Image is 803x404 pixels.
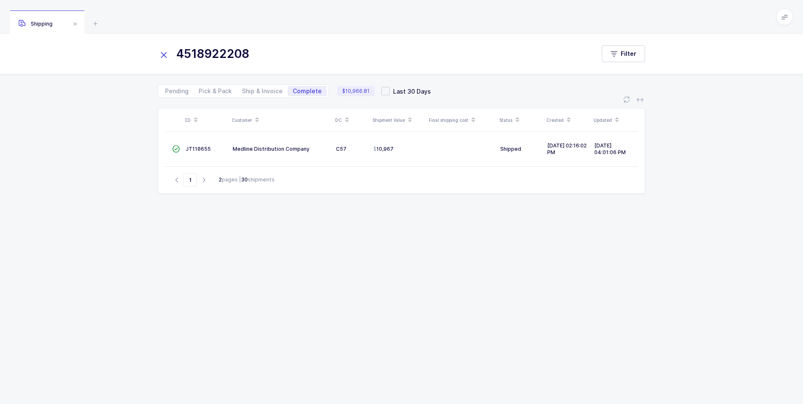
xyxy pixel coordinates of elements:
[621,50,636,58] span: Filter
[241,176,248,183] b: 30
[390,87,431,95] span: Last 30 Days
[499,113,541,127] div: Status
[233,146,310,152] span: Medline Distribution Company
[293,88,322,94] span: Complete
[219,176,275,184] div: pages | shipments
[547,142,587,155] span: [DATE] 02:16:02 PM
[172,146,180,152] span: 
[500,146,541,152] div: Shipped
[429,113,494,127] div: Final shipping cost
[232,113,330,127] div: Customer
[158,44,585,64] input: Search for Shipments...
[337,86,375,96] span: $10,966.81
[219,176,222,183] b: 2
[242,88,283,94] span: Ship & Invoice
[602,45,645,62] button: Filter
[18,21,52,27] span: Shipping
[335,113,367,127] div: DC
[336,146,346,152] span: C57
[184,173,197,186] span: Go to
[165,88,189,94] span: Pending
[373,113,424,127] div: Shipment Value
[185,113,227,127] div: ID
[546,113,588,127] div: Created
[593,113,635,127] div: Updated
[199,88,232,94] span: Pick & Pack
[373,146,394,152] span: 10,967
[594,142,626,155] span: [DATE] 04:01:06 PM
[186,146,211,152] span: JT110655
